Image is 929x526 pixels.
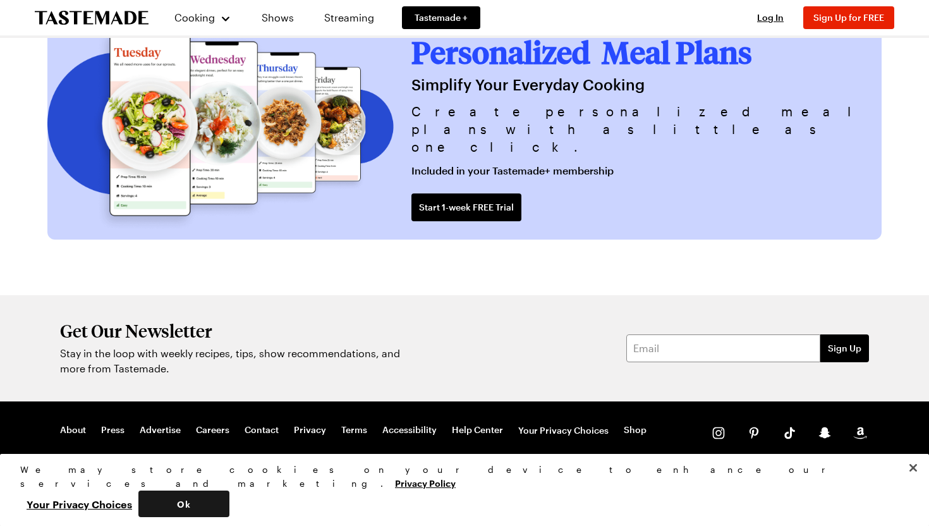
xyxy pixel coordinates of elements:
[419,201,514,214] span: Start 1-week FREE Trial
[411,163,614,178] span: Included in your Tastemade+ membership
[60,321,408,341] h2: Get Our Newsletter
[803,6,894,29] button: Sign Up for FREE
[402,6,480,29] a: Tastemade +
[140,424,181,437] a: Advertise
[626,334,820,362] input: Email
[518,424,609,437] button: Your Privacy Choices
[101,424,124,437] a: Press
[757,12,784,23] span: Log In
[20,463,898,491] div: We may store cookies on your device to enhance our services and marketing.
[452,424,503,437] a: Help Center
[745,11,796,24] button: Log In
[20,463,898,517] div: Privacy
[415,11,468,24] span: Tastemade +
[245,424,279,437] a: Contact
[174,3,231,33] button: Cooking
[828,342,861,355] span: Sign Up
[411,75,645,95] span: Simplify Your Everyday Cooking
[813,12,884,23] span: Sign Up for FREE
[138,491,229,517] button: Ok
[411,104,868,154] span: Create personalized meal plans with as little as one click.
[174,11,215,23] span: Cooking
[411,32,752,71] span: Personalized Meal Plans
[60,346,408,376] p: Stay in the loop with weekly recipes, tips, show recommendations, and more from Tastemade.
[60,424,86,437] a: About
[294,424,326,437] a: Privacy
[624,424,647,437] a: Shop
[411,193,521,221] a: Start 1-week FREE Trial
[35,11,149,25] a: To Tastemade Home Page
[395,477,456,489] a: More information about your privacy, opens in a new tab
[196,424,229,437] a: Careers
[60,424,647,437] nav: Footer
[382,424,437,437] a: Accessibility
[341,424,367,437] a: Terms
[20,491,138,517] button: Your Privacy Choices
[899,454,927,482] button: Close
[820,334,869,362] button: Sign Up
